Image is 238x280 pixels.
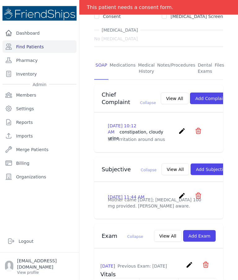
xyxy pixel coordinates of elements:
p: [EMAIL_ADDRESS][DOMAIN_NAME] [17,258,74,270]
a: Billing [2,157,77,169]
a: Settings [2,103,77,115]
span: Vitals [100,271,116,278]
a: Dental Exams [196,57,214,80]
a: Reports [2,116,77,129]
i: create [178,127,186,135]
a: Find Patients [2,41,77,53]
label: [MEDICAL_DATA] Screen [170,14,223,19]
a: create [178,130,187,136]
a: Medications [108,57,137,80]
span: Collapse [140,101,156,105]
a: Pharmacy [2,54,77,67]
i: create [186,261,193,269]
img: Medical Missions EMR [2,6,77,21]
span: constipation, cloudy urine [108,129,163,141]
i: create [178,192,186,199]
a: [EMAIL_ADDRESS][DOMAIN_NAME] View profile [5,258,74,275]
p: [DATE] 10:12 AM [108,123,176,141]
h3: Subjective [102,166,156,173]
button: Add Exam [183,230,216,242]
a: Medical History [137,57,156,80]
a: Members [2,89,77,101]
button: View All [154,230,182,242]
span: No [MEDICAL_DATA] [94,36,138,42]
h3: Exam [102,232,143,240]
a: Inventory [2,68,77,80]
span: Previous Exam: [DATE] [117,264,167,269]
a: Merge Patients [2,143,77,156]
a: create [186,264,195,270]
p: Mother came [DATE]; [MEDICAL_DATA] 100 mg provided. [PERSON_NAME] aware. [108,197,209,209]
a: create [178,195,187,201]
button: View All [161,164,189,175]
a: SOAP [94,57,108,80]
p: [DATE] [100,263,167,269]
span: [MEDICAL_DATA] [99,27,140,33]
a: Logout [5,235,74,247]
p: View profile [17,270,74,275]
nav: Tabs [94,57,223,80]
button: Add Complaint [190,93,232,104]
a: Files [214,57,226,80]
p: skin irritation around anus [108,136,209,142]
span: Collapse [127,234,143,239]
p: [DATE] 11:44 AM [108,194,144,200]
a: Dashboard [2,27,77,39]
button: View All [161,93,188,104]
a: Imports [2,130,77,142]
a: Organizations [2,171,77,183]
span: Admin [30,81,49,88]
a: Notes/Procedures [156,57,196,80]
h3: Chief Complaint [102,91,156,106]
label: Consent [103,14,121,19]
span: Collapse [141,168,156,172]
button: Add Subjective [191,164,234,175]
